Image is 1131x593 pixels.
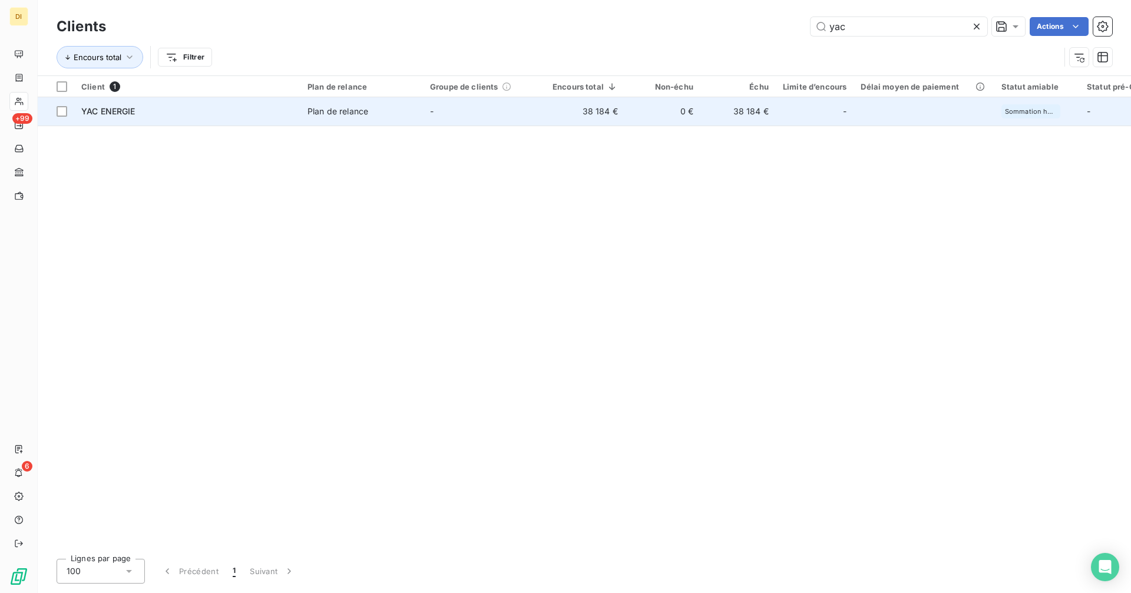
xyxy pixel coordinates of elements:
button: Suivant [243,559,302,584]
div: Encours total [553,82,618,91]
span: - [843,106,846,117]
span: Sommation huissier (uniquement) [1005,108,1057,115]
span: Groupe de clients [430,82,498,91]
div: DI [9,7,28,26]
button: 1 [226,559,243,584]
h3: Clients [57,16,106,37]
div: Plan de relance [307,106,368,117]
button: Actions [1030,17,1089,36]
button: Filtrer [158,48,212,67]
span: 100 [67,565,81,577]
span: Client [81,82,105,91]
div: Délai moyen de paiement [861,82,987,91]
span: 6 [22,461,32,472]
button: Précédent [154,559,226,584]
div: Statut amiable [1001,82,1073,91]
span: 1 [233,565,236,577]
span: Encours total [74,52,121,62]
span: - [1087,106,1090,116]
img: Logo LeanPay [9,567,28,586]
button: Encours total [57,46,143,68]
div: Open Intercom Messenger [1091,553,1119,581]
input: Rechercher [811,17,987,36]
div: Plan de relance [307,82,416,91]
td: 38 184 € [545,97,625,126]
td: 0 € [625,97,700,126]
span: - [430,106,434,116]
div: Échu [707,82,769,91]
span: 1 [110,81,120,92]
td: 38 184 € [700,97,776,126]
span: YAC ENERGIE [81,106,135,116]
div: Limite d’encours [783,82,846,91]
span: +99 [12,113,32,124]
div: Non-échu [632,82,693,91]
